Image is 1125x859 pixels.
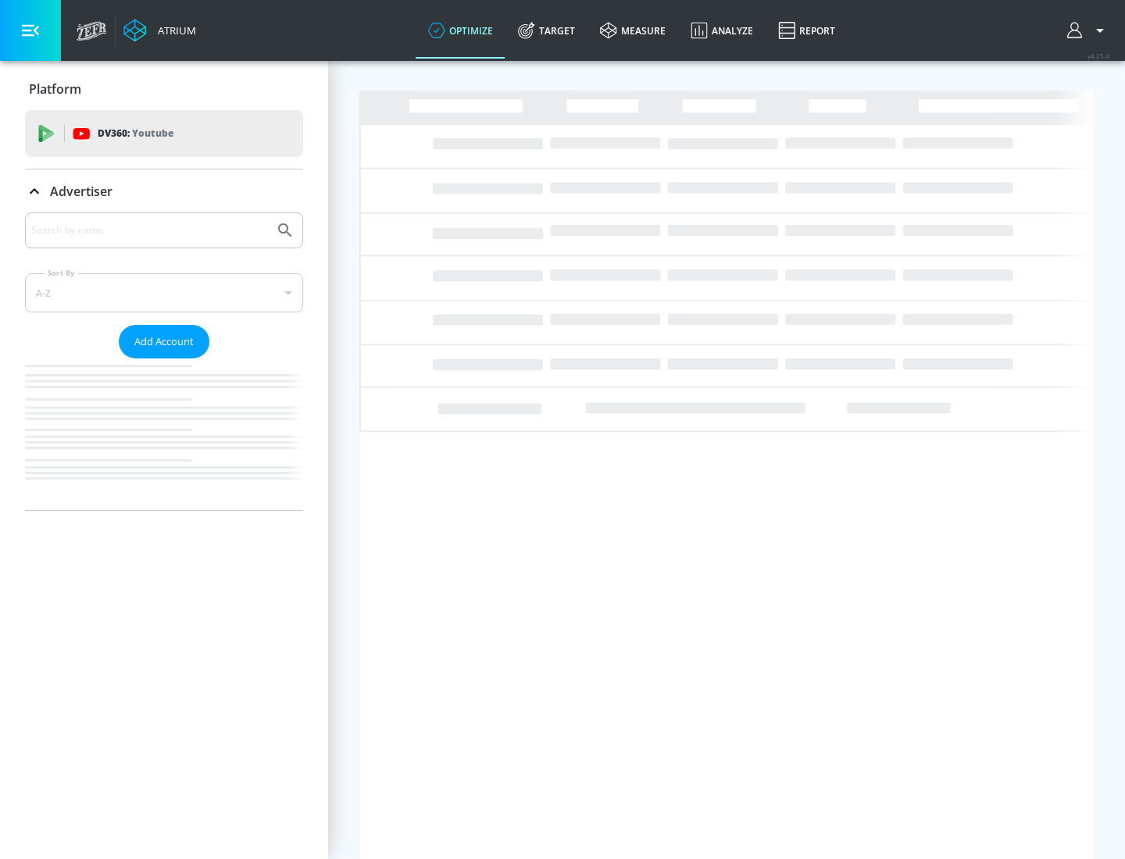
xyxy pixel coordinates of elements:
[25,212,303,510] div: Advertiser
[25,273,303,312] div: A-Z
[31,220,268,241] input: Search by name
[678,2,766,59] a: Analyze
[29,80,81,98] p: Platform
[98,125,173,142] p: DV360:
[132,125,173,141] p: Youtube
[1087,52,1109,60] span: v 4.25.4
[25,169,303,213] div: Advertiser
[25,67,303,111] div: Platform
[152,23,196,37] div: Atrium
[134,333,194,351] span: Add Account
[119,325,209,358] button: Add Account
[50,183,112,200] p: Advertiser
[25,110,303,157] div: DV360: Youtube
[766,2,848,59] a: Report
[123,19,196,42] a: Atrium
[587,2,678,59] a: measure
[45,268,78,278] label: Sort By
[416,2,505,59] a: optimize
[25,358,303,510] nav: list of Advertiser
[505,2,587,59] a: Target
